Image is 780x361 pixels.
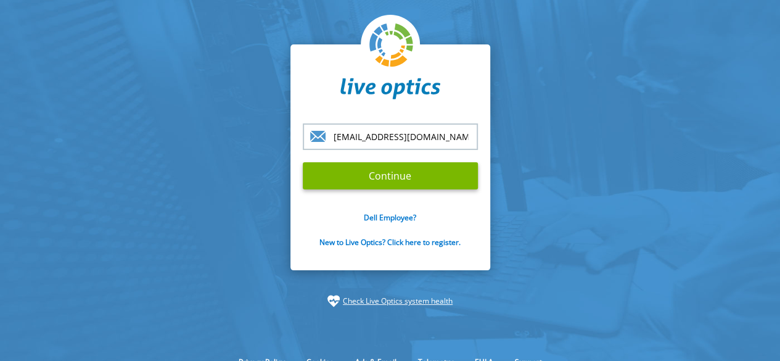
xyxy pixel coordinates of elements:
input: email@address.com [303,123,478,150]
input: Continue [303,162,478,189]
a: New to Live Optics? Click here to register. [319,237,461,247]
img: liveoptics-logo.svg [369,23,414,68]
a: Dell Employee? [364,212,416,223]
img: status-check-icon.svg [327,295,340,307]
img: liveoptics-word.svg [340,78,440,100]
a: Check Live Optics system health [343,295,453,307]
